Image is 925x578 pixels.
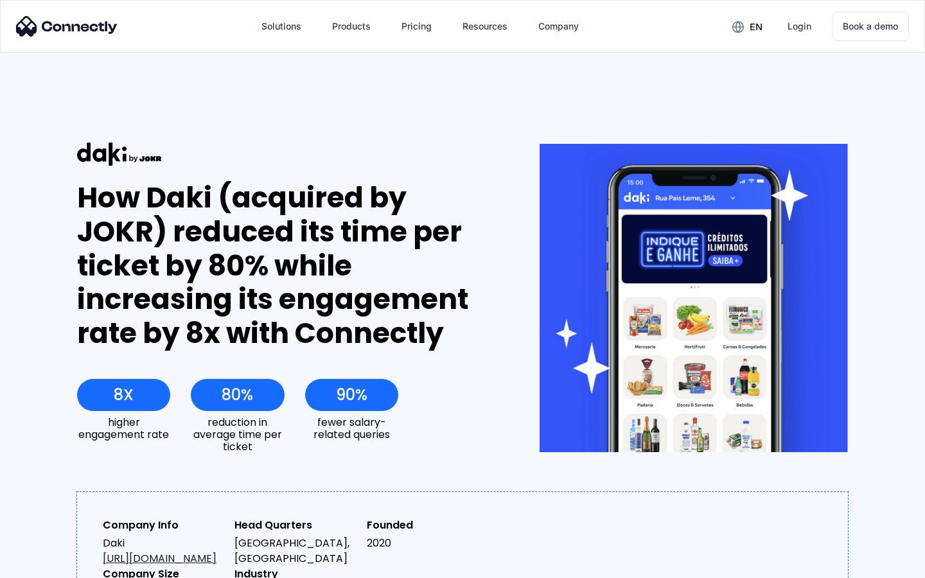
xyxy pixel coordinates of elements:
div: Pricing [401,17,432,35]
div: 80% [222,386,253,404]
div: Company Info [103,518,224,533]
div: fewer salary-related queries [305,416,398,441]
div: 8X [114,386,134,404]
div: Solutions [261,17,301,35]
a: Login [777,11,822,42]
ul: Language list [26,556,77,574]
div: Daki [103,536,224,566]
div: Head Quarters [234,518,356,533]
a: [URL][DOMAIN_NAME] [103,551,216,566]
div: 90% [336,386,367,404]
div: Resources [463,17,507,35]
div: Products [332,17,371,35]
div: [GEOGRAPHIC_DATA], [GEOGRAPHIC_DATA] [234,536,356,566]
aside: Language selected: English [13,556,77,574]
div: en [750,18,762,36]
div: How Daki (acquired by JOKR) reduced its time per ticket by 80% while increasing its engagement ra... [77,181,493,351]
div: higher engagement rate [77,416,170,441]
div: Company [538,17,579,35]
div: Login [788,17,811,35]
div: Founded [367,518,488,533]
img: Connectly Logo [16,16,118,37]
a: Pricing [391,11,442,42]
div: reduction in average time per ticket [191,416,284,453]
a: Book a demo [832,12,909,41]
div: 2020 [367,536,488,551]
